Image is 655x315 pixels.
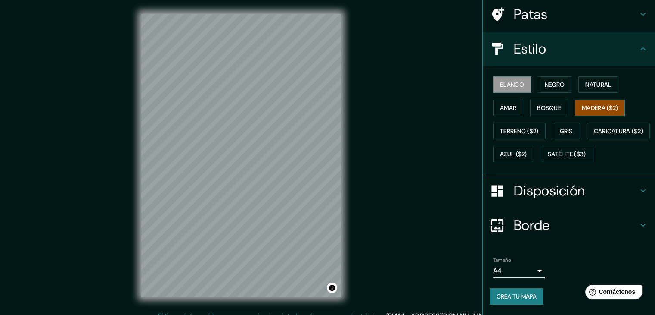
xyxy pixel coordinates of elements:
[538,76,572,93] button: Negro
[537,104,561,112] font: Bosque
[493,266,502,275] font: A4
[483,31,655,66] div: Estilo
[578,281,646,306] iframe: Lanzador de widgets de ayuda
[587,123,650,139] button: Caricatura ($2)
[553,123,580,139] button: Gris
[493,257,511,264] font: Tamaño
[490,288,543,305] button: Crea tu mapa
[493,76,531,93] button: Blanco
[578,76,618,93] button: Natural
[585,81,611,88] font: Natural
[545,81,565,88] font: Negro
[582,104,618,112] font: Madera ($2)
[514,40,546,58] font: Estilo
[483,208,655,243] div: Borde
[500,151,527,158] font: Azul ($2)
[530,100,568,116] button: Bosque
[560,127,573,135] font: Gris
[141,14,341,297] canvas: Mapa
[327,283,337,293] button: Activar o desactivar atribución
[497,293,537,300] font: Crea tu mapa
[493,100,523,116] button: Amar
[493,264,545,278] div: A4
[575,100,625,116] button: Madera ($2)
[541,146,593,162] button: Satélite ($3)
[500,127,539,135] font: Terreno ($2)
[493,146,534,162] button: Azul ($2)
[483,173,655,208] div: Disposición
[514,216,550,234] font: Borde
[500,81,524,88] font: Blanco
[548,151,586,158] font: Satélite ($3)
[500,104,516,112] font: Amar
[514,5,548,23] font: Patas
[594,127,643,135] font: Caricatura ($2)
[493,123,546,139] button: Terreno ($2)
[514,182,585,200] font: Disposición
